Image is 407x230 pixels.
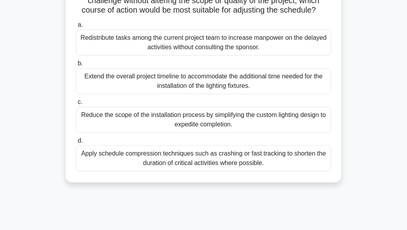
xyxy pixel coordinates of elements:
div: Redistribute tasks among the current project team to increase manpower on the delayed activities ... [76,30,331,56]
div: Reduce the scope of the installation process by simplifying the custom lighting design to expedit... [76,107,331,133]
span: d. [78,137,83,144]
div: Apply schedule compression techniques such as crashing or fast tracking to shorten the duration o... [76,145,331,171]
span: c. [78,98,82,105]
span: a. [78,21,83,28]
div: Extend the overall project timeline to accommodate the additional time needed for the installatio... [76,68,331,94]
span: b. [78,60,83,67]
